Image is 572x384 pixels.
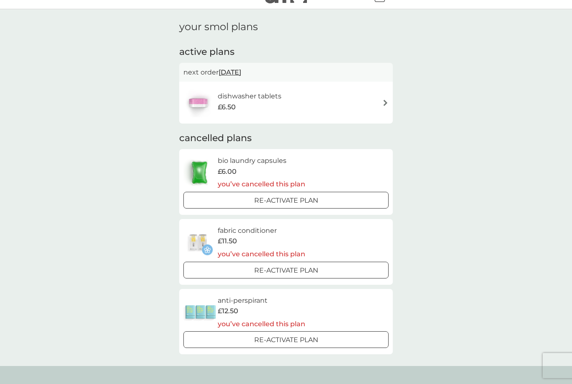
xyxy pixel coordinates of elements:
p: Re-activate Plan [254,335,318,345]
img: arrow right [382,100,389,106]
h6: dishwasher tablets [218,91,281,102]
span: £12.50 [218,306,238,317]
img: fabric conditioner [183,228,213,257]
span: [DATE] [219,64,241,80]
button: Re-activate Plan [183,262,389,278]
span: £11.50 [218,236,237,247]
h2: cancelled plans [179,132,393,145]
p: you’ve cancelled this plan [218,319,305,330]
p: Re-activate Plan [254,195,318,206]
h2: active plans [179,46,393,59]
h6: bio laundry capsules [218,155,305,166]
h1: your smol plans [179,21,393,33]
button: Re-activate Plan [183,331,389,348]
span: £6.50 [218,102,236,113]
img: bio laundry capsules [183,158,215,187]
p: you’ve cancelled this plan [218,179,305,190]
h6: anti-perspirant [218,295,305,306]
span: £6.00 [218,166,237,177]
h6: fabric conditioner [218,225,305,236]
button: Re-activate Plan [183,192,389,209]
img: anti-perspirant [183,297,218,327]
p: next order [183,67,389,78]
p: Re-activate Plan [254,265,318,276]
p: you’ve cancelled this plan [218,249,305,260]
img: dishwasher tablets [183,88,213,117]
